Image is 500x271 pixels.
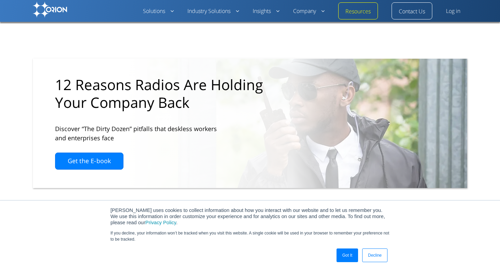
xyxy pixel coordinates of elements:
[33,2,67,17] img: Orion
[466,238,500,271] iframe: Chat Widget
[145,220,176,225] a: Privacy Policy
[253,7,279,15] a: Insights
[143,7,174,15] a: Solutions
[55,124,226,143] h4: Discover “The Dirty Dozen” pitfalls that deskless workers and enterprises face
[399,8,425,16] a: Contact Us
[293,7,325,15] a: Company
[446,7,460,15] a: Log in
[187,7,239,15] a: Industry Solutions
[345,8,371,16] a: Resources
[110,208,385,225] span: [PERSON_NAME] uses cookies to collect information about how you interact with our website and to ...
[55,76,264,111] h3: 12 Reasons Radios Are Holding Your Company Back
[362,248,387,262] a: Decline
[55,153,123,170] a: Get the E-book
[337,248,358,262] a: Got It
[110,230,390,242] p: If you decline, your information won’t be tracked when you visit this website. A single cookie wi...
